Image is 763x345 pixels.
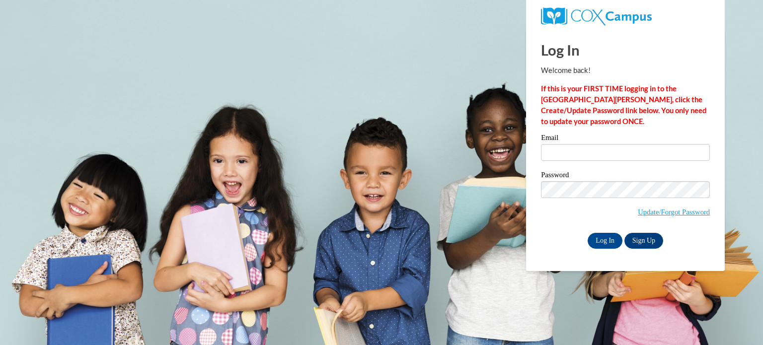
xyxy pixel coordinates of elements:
[541,171,710,181] label: Password
[541,7,652,25] img: COX Campus
[624,233,663,249] a: Sign Up
[541,84,706,126] strong: If this is your FIRST TIME logging in to the [GEOGRAPHIC_DATA][PERSON_NAME], click the Create/Upd...
[638,208,710,216] a: Update/Forgot Password
[588,233,622,249] input: Log In
[541,134,710,144] label: Email
[541,65,710,76] p: Welcome back!
[541,40,710,60] h1: Log In
[541,11,652,20] a: COX Campus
